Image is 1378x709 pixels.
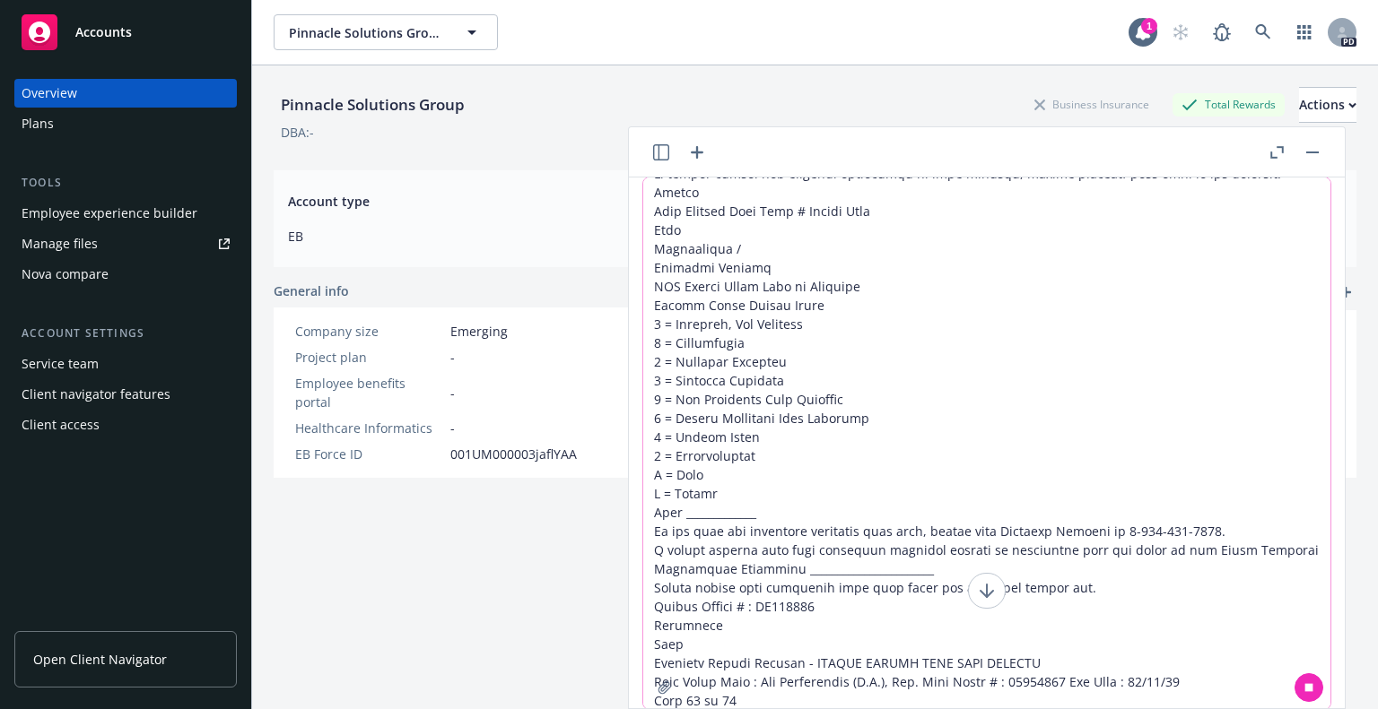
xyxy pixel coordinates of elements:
a: Nova compare [14,260,237,289]
a: Switch app [1286,14,1322,50]
span: 001UM000003jaflYAA [450,445,577,463]
div: Actions [1299,88,1356,122]
div: Company size [295,322,443,341]
a: add [1335,281,1356,303]
div: Project plan [295,348,443,367]
span: Account type [288,192,793,211]
div: Pinnacle Solutions Group [274,93,472,117]
span: - [450,419,455,437]
div: 1 [1141,18,1157,34]
span: Pinnacle Solutions Group [289,23,444,42]
a: Report a Bug [1204,14,1240,50]
button: Actions [1299,87,1356,123]
a: Accounts [14,7,237,57]
div: Account settings [14,324,237,342]
div: Employee benefits portal [295,374,443,411]
div: Manage files [22,229,98,258]
a: Search [1245,14,1281,50]
a: Plans [14,109,237,138]
div: EB Force ID [295,445,443,463]
div: Service team [22,350,99,378]
a: Manage files [14,229,237,258]
a: Overview [14,79,237,108]
span: General info [274,281,349,300]
span: Open Client Navigator [33,650,167,669]
div: Nova compare [22,260,109,289]
div: Employee experience builder [22,199,197,228]
a: Service team [14,350,237,378]
div: Plans [22,109,54,138]
span: Emerging [450,322,508,341]
div: Business Insurance [1025,93,1158,116]
span: - [450,384,455,402]
div: Overview [22,79,77,108]
a: Employee experience builder [14,199,237,228]
div: Healthcare Informatics [295,419,443,437]
div: Total Rewards [1173,93,1285,116]
a: Client navigator features [14,380,237,409]
div: Client access [22,411,100,439]
span: EB [288,227,793,246]
a: Start snowing [1163,14,1199,50]
div: DBA: - [281,123,314,142]
a: Client access [14,411,237,439]
textarea: Loremip Dolorsi Ametcon Adi Elitsed Doe Temp Incid Utlabor Etd Magn Aliquae Adminimven Quis Nostr... [643,177,1330,709]
div: Tools [14,174,237,192]
div: Client navigator features [22,380,170,409]
button: Pinnacle Solutions Group [274,14,498,50]
span: Accounts [75,25,132,39]
span: - [450,348,455,367]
